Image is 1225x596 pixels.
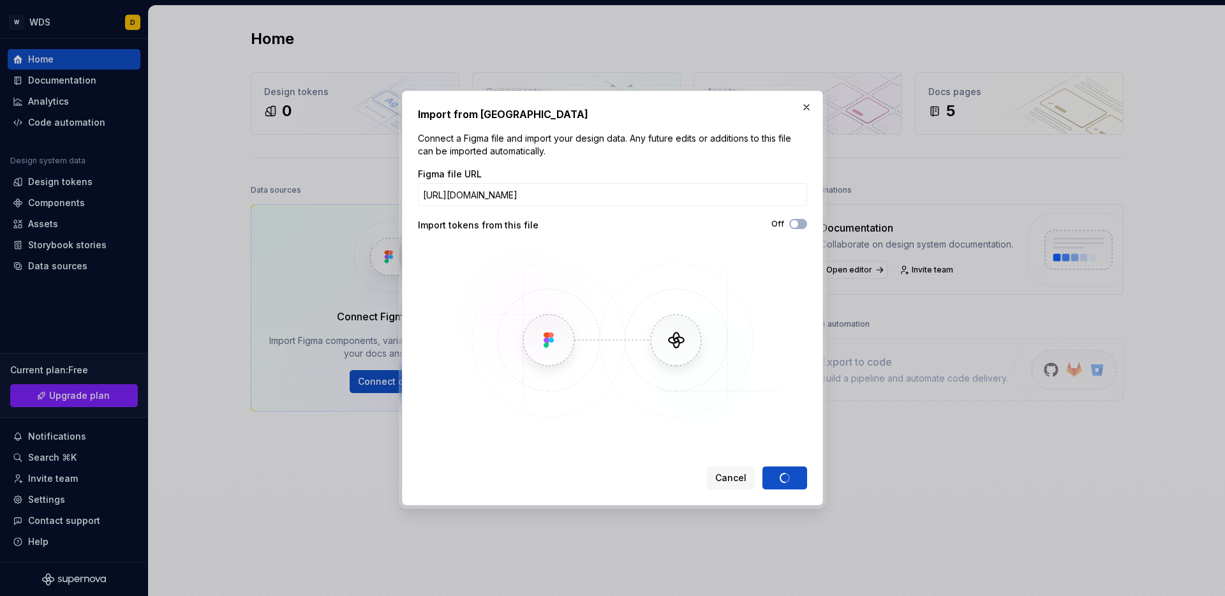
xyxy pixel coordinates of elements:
[715,472,746,484] span: Cancel
[771,219,784,229] label: Off
[418,132,807,158] p: Connect a Figma file and import your design data. Any future edits or additions to this file can ...
[418,107,807,122] h2: Import from [GEOGRAPHIC_DATA]
[418,168,482,181] label: Figma file URL
[707,466,755,489] button: Cancel
[418,183,807,206] input: https://figma.com/file/...
[418,219,612,232] div: Import tokens from this file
